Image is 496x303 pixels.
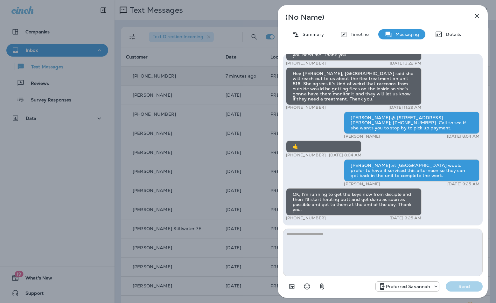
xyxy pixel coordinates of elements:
[389,216,422,221] p: [DATE] 9:25 AM
[329,153,361,158] p: [DATE] 8:04 AM
[286,188,422,216] div: OK, I'm running to get the keys now from disciple and then I'll start hauling butt and get done a...
[286,216,326,221] p: [PHONE_NUMBER]
[286,67,422,105] div: Hey [PERSON_NAME], [GEOGRAPHIC_DATA] said she will reach out to us about the flea treatment on un...
[344,112,479,134] div: [PERSON_NAME] @ [STREET_ADDRESS][PERSON_NAME]; [PHONE_NUMBER]. Call to see if she wants you to st...
[390,61,422,66] p: [DATE] 3:22 PM
[344,159,479,182] div: [PERSON_NAME] at [GEOGRAPHIC_DATA] would prefer to have it serviced this afternoon so they can ge...
[447,182,479,187] p: [DATE] 9:25 AM
[344,134,380,139] p: [PERSON_NAME]
[286,105,326,110] p: [PHONE_NUMBER]
[344,182,380,187] p: [PERSON_NAME]
[388,105,421,110] p: [DATE] 11:29 AM
[392,32,419,37] p: Messaging
[286,141,361,153] div: 🤙
[299,32,324,37] p: Summary
[386,284,430,289] p: Preferred Savannah
[347,32,369,37] p: Timeline
[285,280,298,293] button: Add in a premade template
[286,153,326,158] p: [PHONE_NUMBER]
[301,280,313,293] button: Select an emoji
[285,15,459,20] p: (No Name)
[443,32,461,37] p: Details
[447,134,479,139] p: [DATE] 8:04 AM
[376,283,439,290] div: +1 (912) 461-3419
[286,61,326,66] p: [PHONE_NUMBER]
